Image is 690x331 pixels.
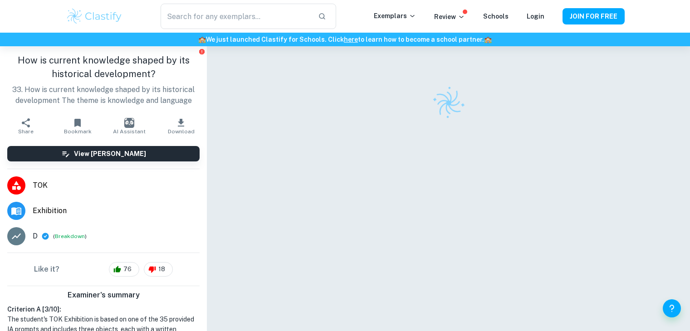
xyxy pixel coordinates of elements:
p: Review [434,12,465,22]
div: 18 [144,262,173,277]
img: Clastify logo [426,81,470,125]
h6: Examiner's summary [4,290,203,301]
p: 33. How is current knowledge shaped by its historical development The theme is knowledge and lang... [7,84,200,106]
span: 🏫 [198,36,206,43]
img: AI Assistant [124,118,134,128]
span: Download [168,128,195,135]
button: Breakdown [55,232,85,240]
a: Login [527,13,544,20]
h1: How is current knowledge shaped by its historical development? [7,54,200,81]
p: D [33,231,38,242]
span: ( ) [53,232,87,241]
span: Exhibition [33,205,200,216]
a: here [344,36,358,43]
span: 🏫 [484,36,492,43]
button: Report issue [198,48,205,55]
img: Clastify logo [66,7,123,25]
a: Schools [483,13,509,20]
h6: View [PERSON_NAME] [74,149,146,159]
span: Bookmark [64,128,92,135]
button: Help and Feedback [663,299,681,317]
span: Share [18,128,34,135]
span: AI Assistant [113,128,146,135]
input: Search for any exemplars... [161,4,310,29]
button: JOIN FOR FREE [563,8,625,24]
button: AI Assistant [103,113,155,139]
button: Bookmark [52,113,103,139]
h6: Like it? [34,264,59,275]
span: 18 [153,265,170,274]
span: 76 [118,265,137,274]
h6: We just launched Clastify for Schools. Click to learn how to become a school partner. [2,34,688,44]
h6: Criterion A [ 3 / 10 ]: [7,304,200,314]
button: View [PERSON_NAME] [7,146,200,161]
span: TOK [33,180,200,191]
p: Exemplars [374,11,416,21]
div: 76 [109,262,139,277]
button: Download [155,113,207,139]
